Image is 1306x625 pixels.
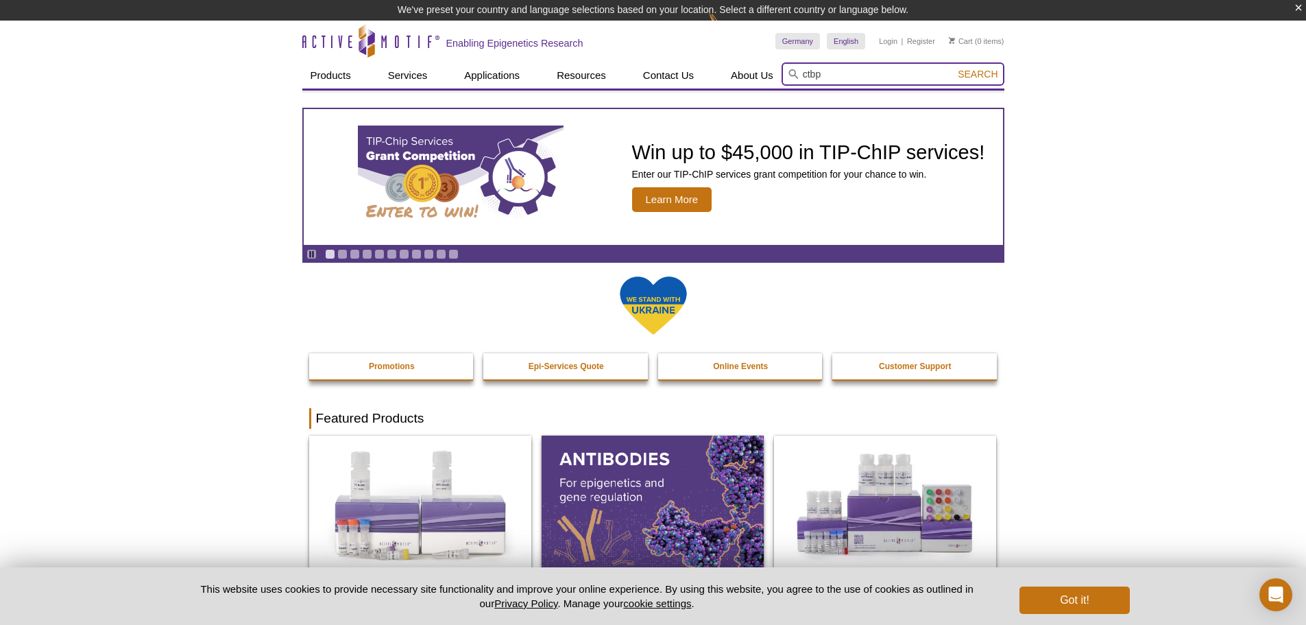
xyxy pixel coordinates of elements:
[949,33,1004,49] li: (0 items)
[337,249,348,259] a: Go to slide 2
[309,408,997,429] h2: Featured Products
[902,33,904,49] li: |
[494,598,557,609] a: Privacy Policy
[309,436,531,570] img: DNA Library Prep Kit for Illumina
[304,109,1003,245] article: TIP-ChIP Services Grant Competition
[635,62,702,89] a: Contact Us
[907,36,935,46] a: Register
[380,62,436,89] a: Services
[309,353,475,379] a: Promotions
[446,37,583,49] h2: Enabling Epigenetics Research
[632,187,712,212] span: Learn More
[632,168,985,180] p: Enter our TIP-ChIP services grant competition for your chance to win.
[483,353,649,379] a: Epi-Services Quote
[350,249,360,259] a: Go to slide 3
[542,436,764,570] img: All Antibodies
[1259,578,1292,611] div: Open Intercom Messenger
[958,69,997,80] span: Search
[775,33,820,49] a: Germany
[374,249,385,259] a: Go to slide 5
[632,142,985,163] h2: Win up to $45,000 in TIP-ChIP services!
[411,249,422,259] a: Go to slide 8
[782,62,1004,86] input: Keyword, Cat. No.
[358,126,564,228] img: TIP-ChIP Services Grant Competition
[387,249,397,259] a: Go to slide 6
[949,37,955,44] img: Your Cart
[448,249,459,259] a: Go to slide 11
[325,249,335,259] a: Go to slide 1
[623,598,691,609] button: cookie settings
[879,362,951,371] strong: Customer Support
[362,249,372,259] a: Go to slide 4
[529,362,604,371] strong: Epi-Services Quote
[1019,587,1129,614] button: Got it!
[949,36,973,46] a: Cart
[424,249,434,259] a: Go to slide 9
[436,249,446,259] a: Go to slide 10
[306,249,317,259] a: Toggle autoplay
[954,68,1002,80] button: Search
[302,62,359,89] a: Products
[369,362,415,371] strong: Promotions
[879,36,897,46] a: Login
[713,362,768,371] strong: Online Events
[723,62,782,89] a: About Us
[548,62,614,89] a: Resources
[304,109,1003,245] a: TIP-ChIP Services Grant Competition Win up to $45,000 in TIP-ChIP services! Enter our TIP-ChIP se...
[832,353,998,379] a: Customer Support
[177,582,997,611] p: This website uses cookies to provide necessary site functionality and improve your online experie...
[658,353,824,379] a: Online Events
[456,62,528,89] a: Applications
[399,249,409,259] a: Go to slide 7
[827,33,865,49] a: English
[774,436,996,570] img: CUT&Tag-IT® Express Assay Kit
[708,10,745,43] img: Change Here
[619,275,688,336] img: We Stand With Ukraine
